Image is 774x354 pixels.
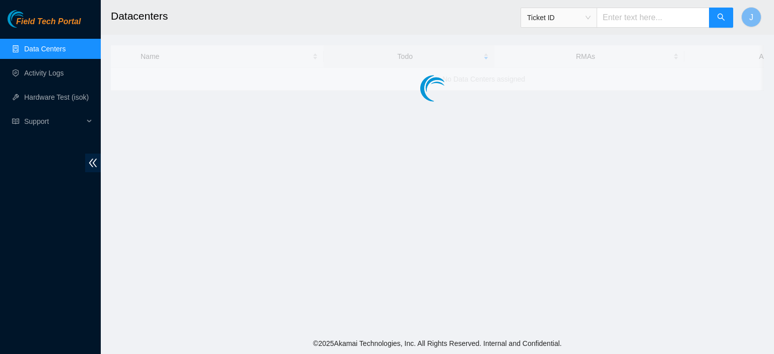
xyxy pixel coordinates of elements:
[24,93,89,101] a: Hardware Test (isok)
[597,8,709,28] input: Enter text here...
[12,118,19,125] span: read
[741,7,761,27] button: J
[527,10,591,25] span: Ticket ID
[16,17,81,27] span: Field Tech Portal
[709,8,733,28] button: search
[8,10,51,28] img: Akamai Technologies
[85,154,101,172] span: double-left
[24,69,64,77] a: Activity Logs
[101,333,774,354] footer: © 2025 Akamai Technologies, Inc. All Rights Reserved. Internal and Confidential.
[717,13,725,23] span: search
[24,45,66,53] a: Data Centers
[24,111,84,131] span: Support
[8,18,81,31] a: Akamai TechnologiesField Tech Portal
[749,11,753,24] span: J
